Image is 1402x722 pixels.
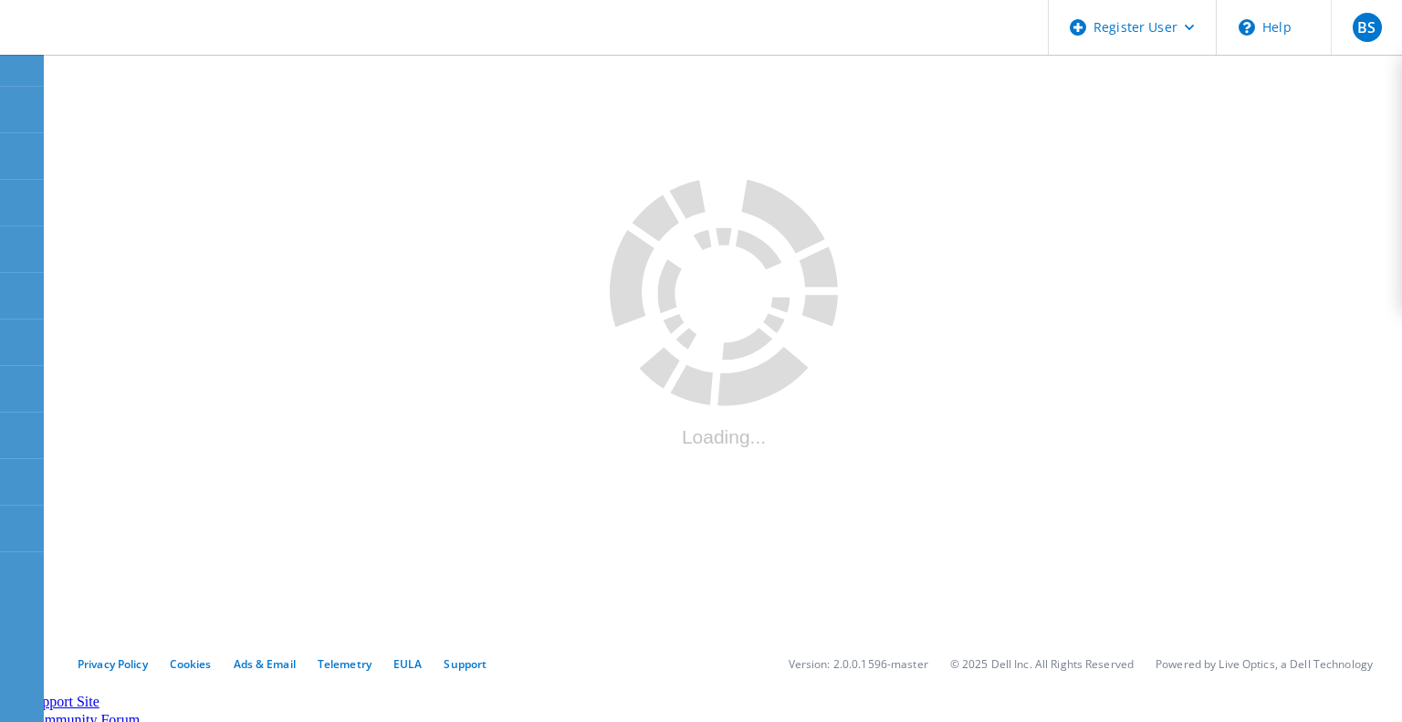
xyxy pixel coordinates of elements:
a: Ads & Email [234,656,296,672]
a: Support [444,656,487,672]
span: BS [1357,20,1376,35]
a: Cookies [170,656,212,672]
div: Loading... [610,426,838,448]
a: Support Site [26,694,99,709]
a: Telemetry [318,656,371,672]
li: Version: 2.0.0.1596-master [789,656,928,672]
svg: \n [1239,19,1255,36]
li: © 2025 Dell Inc. All Rights Reserved [950,656,1134,672]
a: EULA [393,656,422,672]
a: Live Optics Dashboard [18,36,214,51]
li: Powered by Live Optics, a Dell Technology [1156,656,1373,672]
a: Privacy Policy [78,656,148,672]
